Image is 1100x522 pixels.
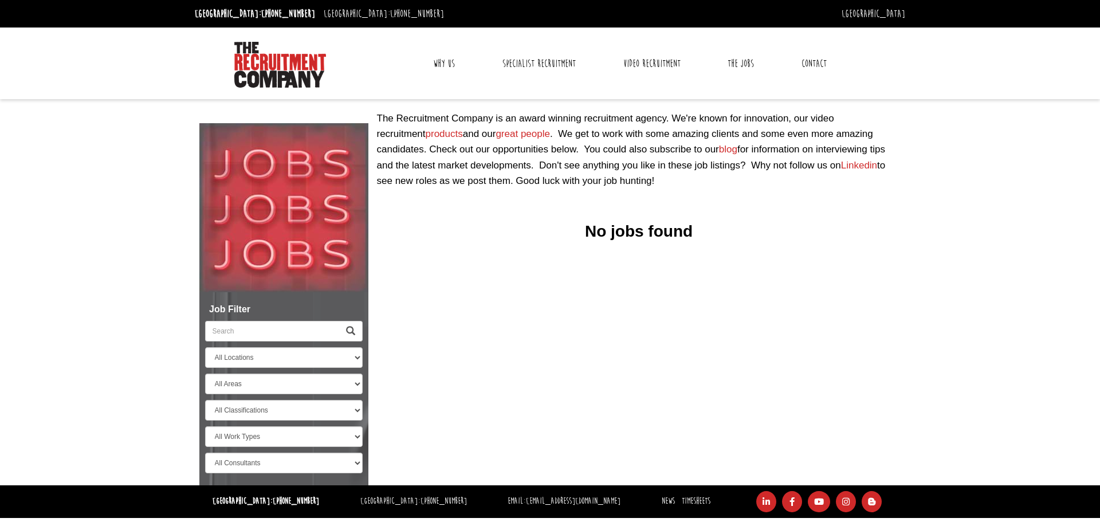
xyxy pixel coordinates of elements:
[377,223,901,241] h3: No jobs found
[793,49,835,78] a: Contact
[662,496,675,507] a: News
[425,49,463,78] a: Why Us
[205,321,339,342] input: Search
[261,7,315,20] a: [PHONE_NUMBER]
[421,496,467,507] a: [PHONE_NUMBER]
[377,111,901,189] p: The Recruitment Company is an award winning recruitment agency. We're known for innovation, our v...
[321,5,447,23] li: [GEOGRAPHIC_DATA]:
[390,7,444,20] a: [PHONE_NUMBER]
[615,49,689,78] a: Video Recruitment
[199,123,368,292] img: Jobs, Jobs, Jobs
[719,144,737,155] a: blog
[842,7,905,20] a: [GEOGRAPHIC_DATA]
[213,496,319,507] strong: [GEOGRAPHIC_DATA]:
[357,493,470,510] li: [GEOGRAPHIC_DATA]:
[496,128,550,139] a: great people
[505,493,623,510] li: Email:
[234,42,326,88] img: The Recruitment Company
[526,496,620,507] a: [EMAIL_ADDRESS][DOMAIN_NAME]
[192,5,318,23] li: [GEOGRAPHIC_DATA]:
[205,304,363,315] h5: Job Filter
[719,49,763,78] a: The Jobs
[841,160,877,171] a: Linkedin
[273,496,319,507] a: [PHONE_NUMBER]
[682,496,710,507] a: Timesheets
[426,128,463,139] a: products
[494,49,584,78] a: Specialist Recruitment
